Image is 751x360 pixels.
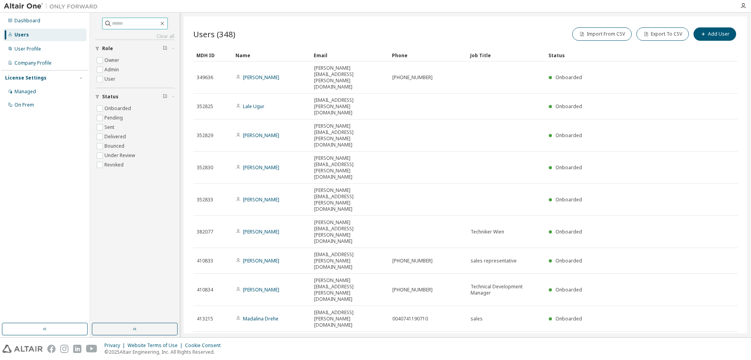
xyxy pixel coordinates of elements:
label: Revoked [104,160,125,170]
button: Add User [694,27,736,41]
span: 352830 [197,165,213,171]
a: [PERSON_NAME] [243,286,279,293]
div: Email [314,49,386,62]
label: Admin [104,65,120,74]
img: Altair One [4,2,102,10]
span: sales [471,316,483,322]
span: Onboarded [555,164,582,171]
span: [PERSON_NAME][EMAIL_ADDRESS][PERSON_NAME][DOMAIN_NAME] [314,155,385,180]
div: License Settings [5,75,47,81]
span: Onboarded [555,196,582,203]
img: linkedin.svg [73,345,81,353]
a: [PERSON_NAME] [243,228,279,235]
span: Clear filter [163,45,167,52]
label: Owner [104,56,121,65]
div: Users [14,32,29,38]
span: [PERSON_NAME][EMAIL_ADDRESS][PERSON_NAME][DOMAIN_NAME] [314,219,385,244]
span: Technical Development Manager [471,284,542,296]
span: 410834 [197,287,213,293]
span: Onboarded [555,286,582,293]
span: 410833 [197,258,213,264]
span: [EMAIL_ADDRESS][PERSON_NAME][DOMAIN_NAME] [314,309,385,328]
a: [PERSON_NAME] [243,164,279,171]
div: User Profile [14,46,41,52]
div: Dashboard [14,18,40,24]
button: Import From CSV [572,27,632,41]
span: 349636 [197,74,213,81]
span: Onboarded [555,132,582,139]
img: altair_logo.svg [2,345,43,353]
a: [PERSON_NAME] [243,257,279,264]
span: [EMAIL_ADDRESS][PERSON_NAME][DOMAIN_NAME] [314,251,385,270]
a: [PERSON_NAME] [243,196,279,203]
label: Sent [104,123,116,132]
img: youtube.svg [86,345,97,353]
div: Managed [14,89,36,95]
button: Export To CSV [636,27,689,41]
span: Users (348) [193,29,235,40]
a: Lale Ugur [243,103,264,110]
span: Onboarded [555,257,582,264]
span: Status [102,94,119,100]
div: On Prem [14,102,34,108]
label: Onboarded [104,104,133,113]
a: Clear all [95,33,174,40]
span: [PERSON_NAME][EMAIL_ADDRESS][PERSON_NAME][DOMAIN_NAME] [314,65,385,90]
span: Onboarded [555,74,582,81]
div: Job Title [470,49,542,62]
span: Onboarded [555,103,582,110]
a: [PERSON_NAME] [243,132,279,139]
div: MDH ID [196,49,229,62]
span: [PERSON_NAME][EMAIL_ADDRESS][PERSON_NAME][DOMAIN_NAME] [314,277,385,302]
span: 0040741190710 [392,316,428,322]
span: [PHONE_NUMBER] [392,258,433,264]
div: Cookie Consent [185,342,225,349]
span: [PHONE_NUMBER] [392,287,433,293]
div: Privacy [104,342,128,349]
div: Status [548,49,697,62]
button: Role [95,40,174,57]
label: Bounced [104,141,126,151]
img: facebook.svg [47,345,56,353]
span: Onboarded [555,315,582,322]
label: Under Review [104,151,137,160]
a: [PERSON_NAME] [243,74,279,81]
label: Pending [104,113,124,123]
span: [PERSON_NAME][EMAIL_ADDRESS][PERSON_NAME][DOMAIN_NAME] [314,123,385,148]
span: [PERSON_NAME][EMAIL_ADDRESS][PERSON_NAME][DOMAIN_NAME] [314,187,385,212]
div: Phone [392,49,464,62]
span: [PHONE_NUMBER] [392,74,433,81]
div: Company Profile [14,60,52,66]
span: Onboarded [555,228,582,235]
div: Website Terms of Use [128,342,185,349]
label: User [104,74,117,84]
button: Status [95,88,174,105]
span: Techniker Wien [471,229,504,235]
span: 382077 [197,229,213,235]
span: sales representative [471,258,517,264]
div: Name [235,49,307,62]
span: 352825 [197,103,213,110]
span: 352833 [197,197,213,203]
img: instagram.svg [60,345,68,353]
span: Clear filter [163,94,167,100]
label: Delivered [104,132,128,141]
span: [EMAIL_ADDRESS][PERSON_NAME][DOMAIN_NAME] [314,97,385,116]
a: Madalina Drehe [243,315,278,322]
p: © 2025 Altair Engineering, Inc. All Rights Reserved. [104,349,225,355]
span: 352829 [197,132,213,139]
span: Role [102,45,113,52]
span: 413215 [197,316,213,322]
